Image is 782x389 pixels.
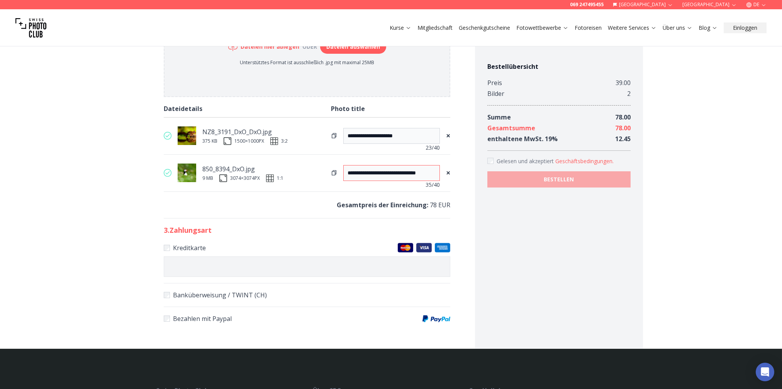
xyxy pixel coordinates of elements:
label: Banküberweisung / TWINT (CH) [164,290,450,300]
button: Fotowettbewerbe [513,22,572,33]
div: NZ8_3191_DxO_DxO.jpg [202,126,288,137]
label: Bezahlen mit Paypal [164,313,450,324]
div: Preis [487,77,502,88]
span: 35 /40 [426,181,440,189]
a: Fotoreisen [575,24,602,32]
div: Gesamtsumme [487,123,535,133]
div: Summe [487,112,511,123]
img: Master Cards [398,243,413,253]
div: 375 KB [202,138,217,144]
div: 3074 × 3074 PX [230,175,260,181]
div: 9 MB [202,175,213,181]
a: Über uns [663,24,692,32]
input: Bezahlen mit PaypalPaypal [164,316,170,322]
button: Kurse [387,22,414,33]
b: Gesamtpreis der Einreichung : [337,201,428,209]
input: Banküberweisung / TWINT (CH) [164,292,170,298]
b: BESTELLEN [544,176,574,183]
div: enthaltene MwSt. 19 % [487,133,558,144]
a: Weitere Services [608,24,656,32]
a: Fotowettbewerbe [516,24,568,32]
span: 78.00 [615,113,631,121]
img: Visa [416,243,432,253]
div: Open Intercom Messenger [756,363,774,381]
img: valid [164,132,171,140]
span: × [446,130,450,141]
img: ratio [266,174,274,182]
label: Kreditkarte [164,242,450,253]
img: American Express [435,243,450,253]
p: Unterstütztes Format ist ausschließlich .jpg mit maximal 25MB [228,60,386,66]
img: size [224,137,231,145]
div: Bilder [487,88,504,99]
p: 78 EUR [164,200,450,210]
img: thumb [178,164,196,182]
h6: Dateien hier ablegen [241,43,299,51]
button: Über uns [660,22,695,33]
span: 1:1 [277,175,283,181]
h4: Bestellübersicht [487,62,631,71]
button: Mitgliedschaft [414,22,456,33]
a: Mitgliedschaft [417,24,453,32]
div: 1500 × 1000 PX [234,138,264,144]
span: 3:2 [281,138,288,144]
button: Weitere Services [605,22,660,33]
img: Paypal [422,315,450,322]
input: KreditkarteMaster CardsVisaAmerican Express [164,245,170,251]
a: Blog [699,24,718,32]
button: Geschenkgutscheine [456,22,513,33]
span: Gelesen und akzeptiert [497,157,555,165]
img: valid [164,169,171,177]
div: 2 [627,88,631,99]
div: 850_8394_DxO.jpg [202,164,283,174]
div: oder [299,43,320,51]
button: BESTELLEN [487,171,631,188]
button: Fotoreisen [572,22,605,33]
img: thumb [178,126,196,145]
span: × [446,167,450,178]
a: Kurse [390,24,411,32]
a: Geschenkgutscheine [459,24,510,32]
span: 12.45 [615,135,631,143]
button: Einloggen [724,22,767,33]
button: Blog [695,22,721,33]
iframe: Sicherer Eingaberahmen für Kartenzahlungen [169,263,445,270]
button: Accept termsGelesen und akzeptiert [555,157,614,165]
span: 78.00 [615,124,631,132]
button: Dateien auswählen [320,40,386,54]
a: 069 247495455 [570,2,604,8]
img: ratio [270,137,278,145]
input: Accept terms [487,158,494,164]
div: Dateidetails [164,103,331,114]
div: Photo title [331,103,450,114]
img: Swiss photo club [15,12,46,43]
img: size [219,174,227,182]
span: 23 /40 [426,144,440,152]
h2: 3 . Zahlungsart [164,225,450,235]
div: 39.00 [616,77,631,88]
